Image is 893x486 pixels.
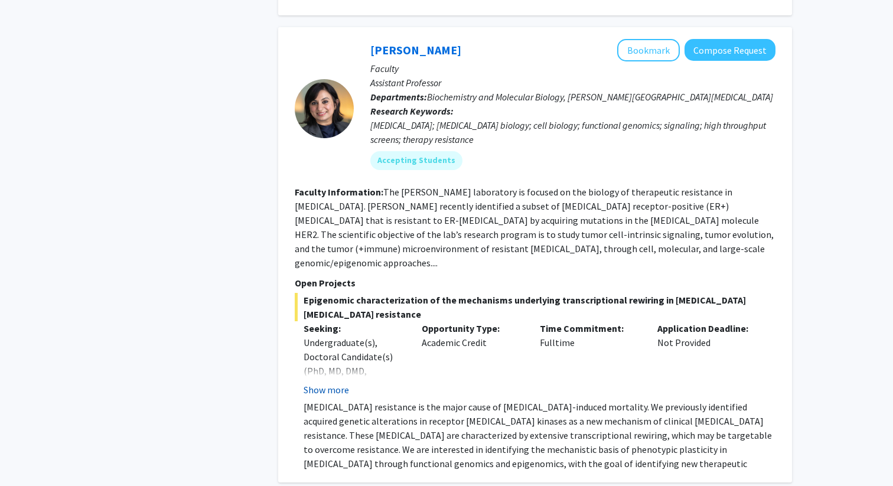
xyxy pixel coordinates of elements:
p: Assistant Professor [370,76,775,90]
p: Application Deadline: [657,321,758,335]
div: Undergraduate(s), Doctoral Candidate(s) (PhD, MD, DMD, PharmD, etc.), Postdoctoral Researcher(s) ... [304,335,404,463]
b: Research Keywords: [370,105,454,117]
p: Open Projects [295,276,775,290]
b: Faculty Information: [295,186,383,198]
fg-read-more: The [PERSON_NAME] laboratory is focused on the biology of therapeutic resistance in [MEDICAL_DATA... [295,186,774,269]
p: [MEDICAL_DATA] resistance is the major cause of [MEDICAL_DATA]-induced mortality. We previously i... [304,400,775,485]
a: [PERSON_NAME] [370,43,461,57]
div: Not Provided [648,321,767,397]
iframe: Chat [9,433,50,477]
button: Compose Request to Utthara Nayar [685,39,775,61]
div: [MEDICAL_DATA]; [MEDICAL_DATA] biology; cell biology; functional genomics; signaling; high throug... [370,118,775,146]
p: Faculty [370,61,775,76]
div: Fulltime [531,321,649,397]
p: Opportunity Type: [422,321,522,335]
p: Time Commitment: [540,321,640,335]
span: Biochemistry and Molecular Biology, [PERSON_NAME][GEOGRAPHIC_DATA][MEDICAL_DATA] [427,91,773,103]
b: Departments: [370,91,427,103]
div: Academic Credit [413,321,531,397]
mat-chip: Accepting Students [370,151,462,170]
span: Epigenomic characterization of the mechanisms underlying transcriptional rewiring in [MEDICAL_DAT... [295,293,775,321]
button: Show more [304,383,349,397]
p: Seeking: [304,321,404,335]
button: Add Utthara Nayar to Bookmarks [617,39,680,61]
